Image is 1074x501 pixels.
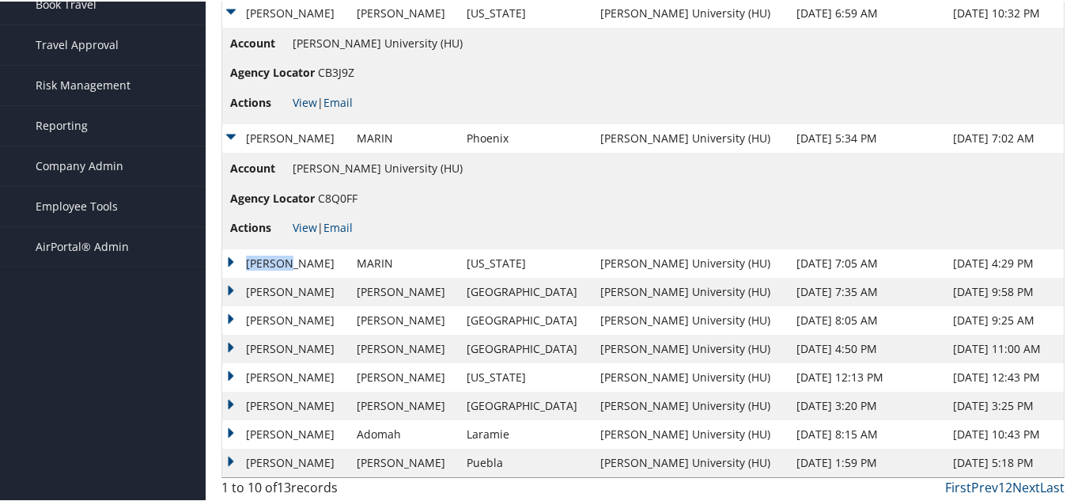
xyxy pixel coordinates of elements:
[788,333,945,362] td: [DATE] 4:50 PM
[945,305,1064,333] td: [DATE] 9:25 AM
[36,24,119,63] span: Travel Approval
[592,248,788,276] td: [PERSON_NAME] University (HU)
[945,333,1064,362] td: [DATE] 11:00 AM
[222,447,349,476] td: [PERSON_NAME]
[222,305,349,333] td: [PERSON_NAME]
[459,248,592,276] td: [US_STATE]
[788,305,945,333] td: [DATE] 8:05 AM
[349,447,459,476] td: [PERSON_NAME]
[459,390,592,419] td: [GEOGRAPHIC_DATA]
[230,93,289,110] span: Actions
[592,447,788,476] td: [PERSON_NAME] University (HU)
[222,276,349,305] td: [PERSON_NAME]
[788,447,945,476] td: [DATE] 1:59 PM
[945,276,1064,305] td: [DATE] 9:58 PM
[222,333,349,362] td: [PERSON_NAME]
[293,93,317,108] a: View
[323,218,353,233] a: Email
[349,390,459,419] td: [PERSON_NAME]
[788,390,945,419] td: [DATE] 3:20 PM
[459,305,592,333] td: [GEOGRAPHIC_DATA]
[971,477,998,495] a: Prev
[459,276,592,305] td: [GEOGRAPHIC_DATA]
[36,64,130,104] span: Risk Management
[788,362,945,390] td: [DATE] 12:13 PM
[230,218,289,235] span: Actions
[459,123,592,151] td: Phoenix
[222,123,349,151] td: [PERSON_NAME]
[945,419,1064,447] td: [DATE] 10:43 PM
[459,333,592,362] td: [GEOGRAPHIC_DATA]
[459,447,592,476] td: Puebla
[592,419,788,447] td: [PERSON_NAME] University (HU)
[293,34,463,49] span: [PERSON_NAME] University (HU)
[945,447,1064,476] td: [DATE] 5:18 PM
[293,159,463,174] span: [PERSON_NAME] University (HU)
[592,362,788,390] td: [PERSON_NAME] University (HU)
[1040,477,1065,495] a: Last
[293,218,317,233] a: View
[788,419,945,447] td: [DATE] 8:15 AM
[349,333,459,362] td: [PERSON_NAME]
[945,362,1064,390] td: [DATE] 12:43 PM
[36,226,129,265] span: AirPortal® Admin
[945,123,1064,151] td: [DATE] 7:02 AM
[592,305,788,333] td: [PERSON_NAME] University (HU)
[945,248,1064,276] td: [DATE] 4:29 PM
[222,362,349,390] td: [PERSON_NAME]
[230,158,289,176] span: Account
[318,63,354,78] span: CB3J9Z
[230,63,315,80] span: Agency Locator
[592,123,788,151] td: [PERSON_NAME] University (HU)
[349,248,459,276] td: MARIN
[945,477,971,495] a: First
[788,276,945,305] td: [DATE] 7:35 AM
[323,93,353,108] a: Email
[222,419,349,447] td: [PERSON_NAME]
[36,145,123,184] span: Company Admin
[222,390,349,419] td: [PERSON_NAME]
[36,104,88,144] span: Reporting
[349,123,459,151] td: MARIN
[788,123,945,151] td: [DATE] 5:34 PM
[998,477,1005,495] a: 1
[592,333,788,362] td: [PERSON_NAME] University (HU)
[459,362,592,390] td: [US_STATE]
[349,419,459,447] td: Adomah
[293,93,353,108] span: |
[349,276,459,305] td: [PERSON_NAME]
[592,390,788,419] td: [PERSON_NAME] University (HU)
[349,305,459,333] td: [PERSON_NAME]
[945,390,1064,419] td: [DATE] 3:25 PM
[349,362,459,390] td: [PERSON_NAME]
[1012,477,1040,495] a: Next
[788,248,945,276] td: [DATE] 7:05 AM
[293,218,353,233] span: |
[230,188,315,206] span: Agency Locator
[36,185,118,225] span: Employee Tools
[1005,477,1012,495] a: 2
[230,33,289,51] span: Account
[318,189,357,204] span: C8Q0FF
[592,276,788,305] td: [PERSON_NAME] University (HU)
[222,248,349,276] td: [PERSON_NAME]
[459,419,592,447] td: Laramie
[277,477,291,495] span: 13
